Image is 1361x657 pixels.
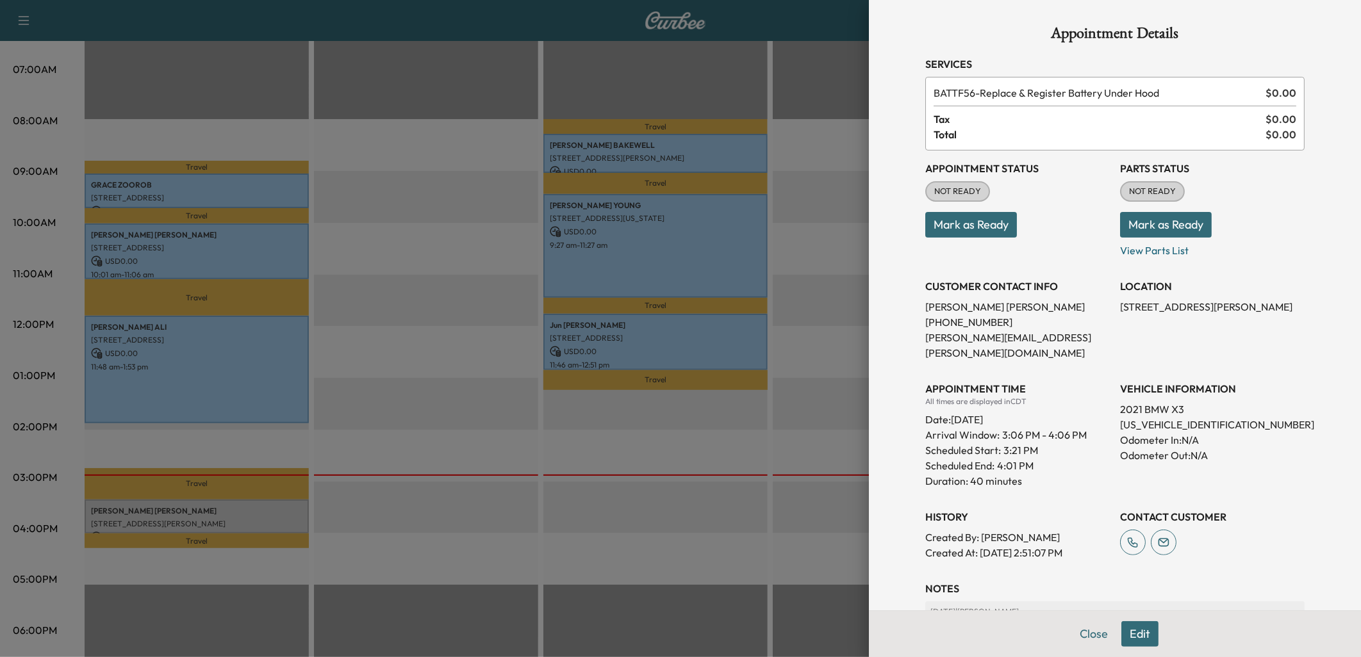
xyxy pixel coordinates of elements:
h3: History [925,509,1110,524]
span: NOT READY [1121,185,1184,198]
h3: VEHICLE INFORMATION [1120,381,1305,396]
p: 2021 BMW X3 [1120,401,1305,417]
h3: Parts Status [1120,161,1305,176]
span: 3:06 PM - 4:06 PM [1002,427,1087,442]
h3: APPOINTMENT TIME [925,381,1110,396]
h1: Appointment Details [925,26,1305,46]
h3: Appointment Status [925,161,1110,176]
h3: LOCATION [1120,279,1305,294]
p: Arrival Window: [925,427,1110,442]
p: View Parts List [1120,238,1305,258]
span: $ 0.00 [1266,127,1296,142]
span: NOT READY [927,185,989,198]
p: [PERSON_NAME][EMAIL_ADDRESS][PERSON_NAME][DOMAIN_NAME] [925,330,1110,361]
p: [PERSON_NAME] [PERSON_NAME] [925,299,1110,314]
p: Created By : [PERSON_NAME] [925,530,1110,545]
p: [DATE] | [PERSON_NAME] [930,606,1299,617]
h3: CONTACT CUSTOMER [1120,509,1305,524]
p: Odometer In: N/A [1120,432,1305,448]
span: Replace & Register Battery Under Hood [934,85,1260,101]
button: Edit [1121,621,1159,647]
button: Mark as Ready [1120,212,1212,238]
p: [US_VEHICLE_IDENTIFICATION_NUMBER] [1120,417,1305,432]
span: $ 0.00 [1266,85,1296,101]
span: Total [934,127,1266,142]
button: Close [1071,621,1116,647]
h3: NOTES [925,581,1305,596]
p: Created At : [DATE] 2:51:07 PM [925,545,1110,560]
div: Date: [DATE] [925,407,1110,427]
div: All times are displayed in CDT [925,396,1110,407]
p: 3:21 PM [1003,442,1038,458]
button: Mark as Ready [925,212,1017,238]
h3: Services [925,56,1305,72]
p: Scheduled End: [925,458,994,473]
p: Duration: 40 minutes [925,473,1110,489]
span: Tax [934,111,1266,127]
p: 4:01 PM [997,458,1034,473]
span: $ 0.00 [1266,111,1296,127]
p: Scheduled Start: [925,442,1001,458]
p: [PHONE_NUMBER] [925,314,1110,330]
p: Odometer Out: N/A [1120,448,1305,463]
p: [STREET_ADDRESS][PERSON_NAME] [1120,299,1305,314]
h3: CUSTOMER CONTACT INFO [925,279,1110,294]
